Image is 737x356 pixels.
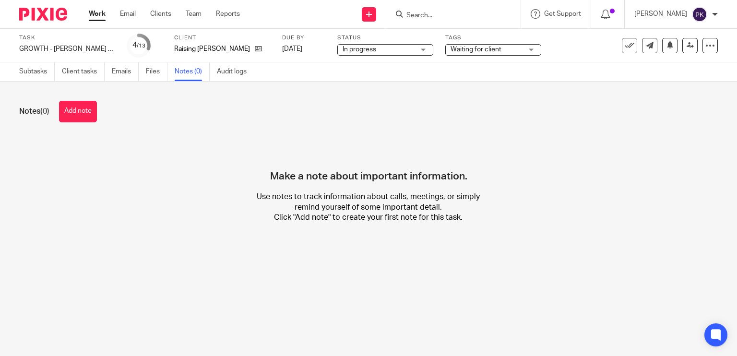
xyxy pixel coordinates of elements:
a: Audit logs [217,62,254,81]
label: Status [337,34,433,42]
a: Notes (0) [175,62,210,81]
div: 4 [132,40,145,51]
a: Work [89,9,106,19]
label: Client [174,34,270,42]
div: GROWTH - Kristin Nobles - August 2025 [19,44,115,54]
h4: Make a note about important information. [270,137,467,183]
span: In progress [343,46,376,53]
span: Get Support [544,11,581,17]
div: GROWTH - [PERSON_NAME] - [DATE] [19,44,115,54]
a: Email [120,9,136,19]
a: Reports [216,9,240,19]
p: Use notes to track information about calls, meetings, or simply remind yourself of some important... [252,192,485,223]
label: Due by [282,34,325,42]
p: [PERSON_NAME] [634,9,687,19]
label: Task [19,34,115,42]
input: Search [405,12,492,20]
button: Add note [59,101,97,122]
a: Client tasks [62,62,105,81]
span: [DATE] [282,46,302,52]
label: Tags [445,34,541,42]
h1: Notes [19,107,49,117]
a: Clients [150,9,171,19]
span: (0) [40,107,49,115]
a: Team [186,9,202,19]
span: Waiting for client [451,46,501,53]
a: Subtasks [19,62,55,81]
a: Emails [112,62,139,81]
img: Pixie [19,8,67,21]
p: Raising [PERSON_NAME] [174,44,250,54]
img: svg%3E [692,7,707,22]
a: Files [146,62,167,81]
small: /13 [137,43,145,48]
